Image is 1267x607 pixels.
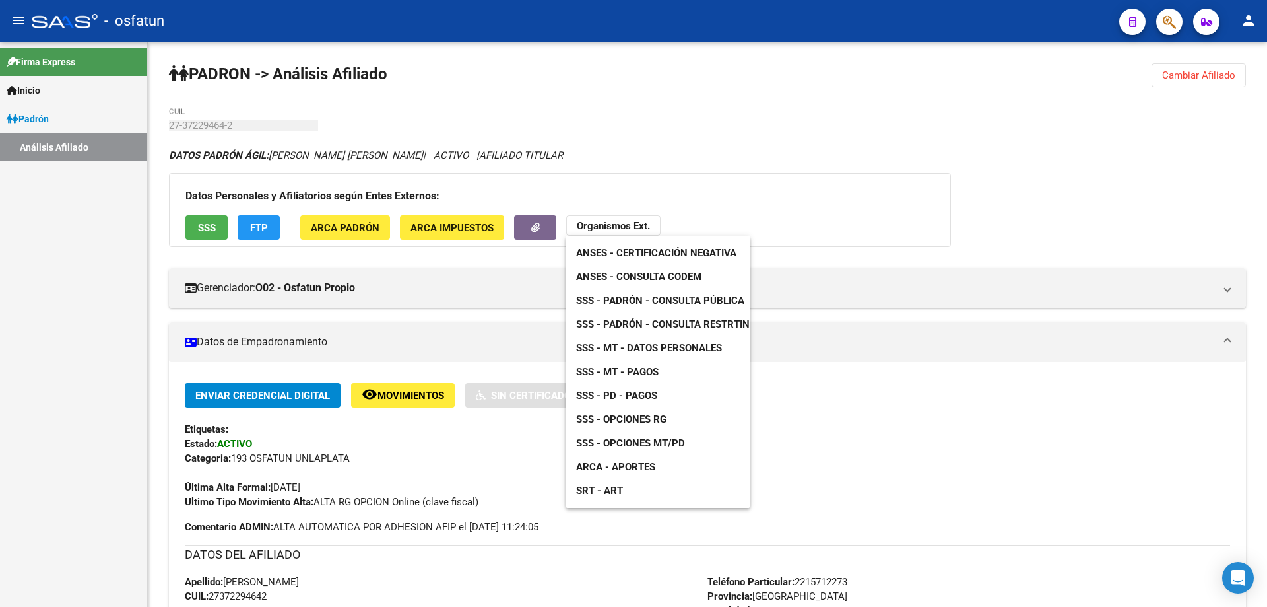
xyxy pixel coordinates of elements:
[576,318,772,330] span: SSS - Padrón - Consulta Restrtingida
[576,413,666,425] span: SSS - Opciones RG
[566,455,666,479] a: ARCA - Aportes
[576,295,744,306] span: SSS - Padrón - Consulta Pública
[566,431,696,455] a: SSS - Opciones MT/PD
[566,312,783,336] a: SSS - Padrón - Consulta Restrtingida
[566,241,747,265] a: ANSES - Certificación Negativa
[566,384,668,408] a: SSS - PD - Pagos
[566,360,669,384] a: SSS - MT - Pagos
[576,342,722,354] span: SSS - MT - Datos Personales
[576,271,701,283] span: ANSES - Consulta CODEM
[576,247,736,259] span: ANSES - Certificación Negativa
[576,485,623,497] span: SRT - ART
[566,336,732,360] a: SSS - MT - Datos Personales
[566,408,677,431] a: SSS - Opciones RG
[576,461,655,473] span: ARCA - Aportes
[566,479,750,503] a: SRT - ART
[1222,562,1254,594] div: Open Intercom Messenger
[566,265,712,289] a: ANSES - Consulta CODEM
[576,366,659,378] span: SSS - MT - Pagos
[576,390,657,402] span: SSS - PD - Pagos
[566,289,755,312] a: SSS - Padrón - Consulta Pública
[576,437,685,449] span: SSS - Opciones MT/PD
